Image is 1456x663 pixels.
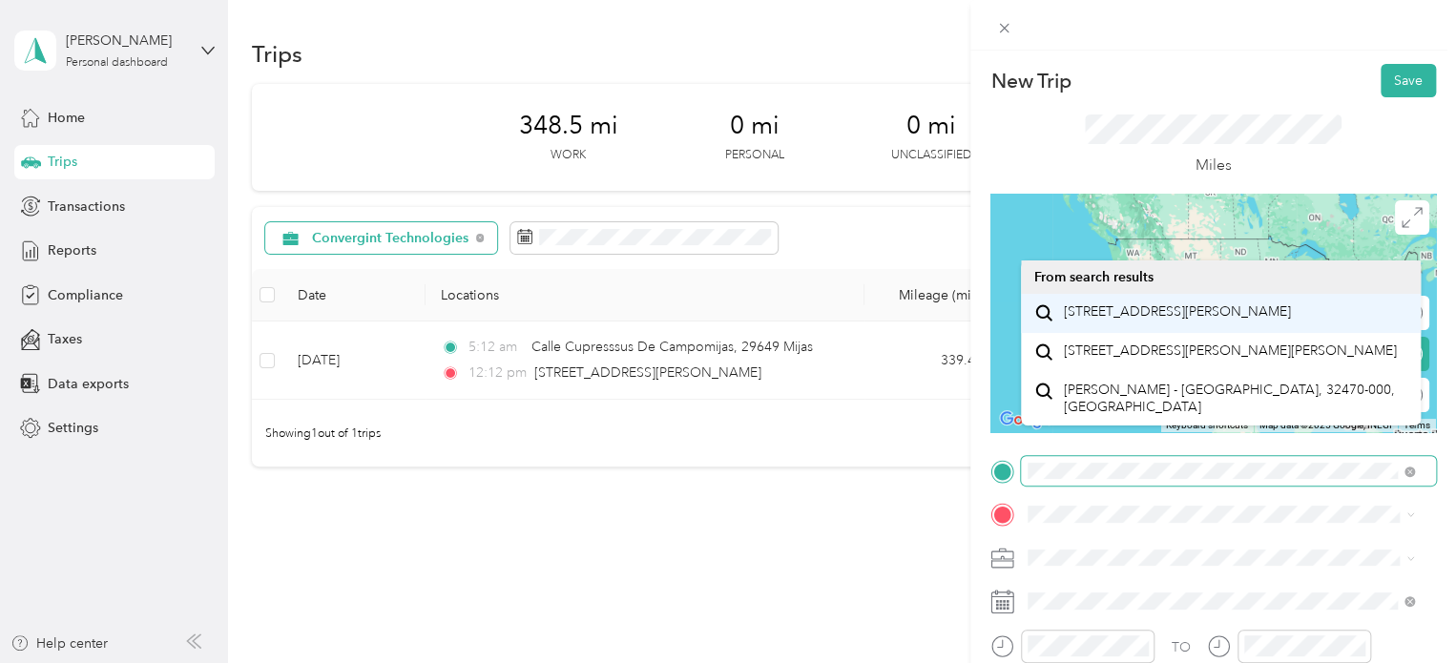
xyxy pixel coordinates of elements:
span: [PERSON_NAME] - [GEOGRAPHIC_DATA], 32470-000, [GEOGRAPHIC_DATA] [1064,382,1408,415]
p: Miles [1196,154,1232,177]
iframe: Everlance-gr Chat Button Frame [1349,556,1456,663]
button: Save [1381,64,1436,97]
p: New Trip [990,68,1071,94]
img: Google [995,407,1058,432]
span: From search results [1034,269,1154,285]
div: TO [1172,637,1191,657]
button: Keyboard shortcuts [1166,419,1248,432]
a: Open this area in Google Maps (opens a new window) [995,407,1058,432]
span: [STREET_ADDRESS][PERSON_NAME] [1064,303,1291,321]
span: [STREET_ADDRESS][PERSON_NAME][PERSON_NAME] [1064,342,1397,360]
